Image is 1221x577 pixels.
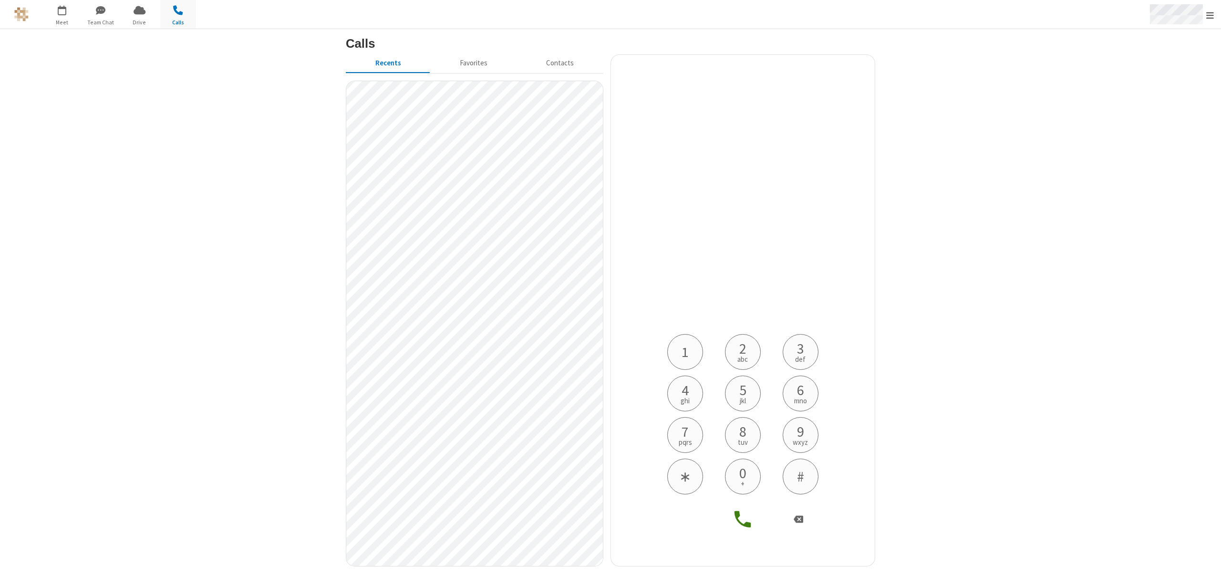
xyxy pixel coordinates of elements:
span: def [795,356,806,363]
span: Drive [122,18,157,27]
button: Contacts [517,54,603,73]
span: 6 [797,383,804,397]
span: 1 [682,345,689,359]
button: Favorites [430,54,517,73]
button: 0+ [725,459,761,494]
button: 5jkl [725,376,761,411]
span: 8 [739,424,746,439]
button: 7pqrs [667,417,703,453]
span: pqrs [679,439,692,446]
button: 1 [667,334,703,370]
span: Meet [44,18,80,27]
button: 3def [783,334,818,370]
span: 7 [682,424,689,439]
span: Team Chat [83,18,119,27]
button: 9wxyz [783,417,818,453]
img: iotum.​ucaas.​tech [14,7,29,21]
span: ∗ [679,469,691,483]
iframe: Chat [1197,552,1214,570]
span: # [797,469,804,483]
button: # [783,459,818,494]
button: 6mno [783,376,818,411]
span: + [741,480,745,487]
span: wxyz [793,439,808,446]
span: 4 [682,383,689,397]
button: 2abc [725,334,761,370]
button: ∗ [667,459,703,494]
span: 0 [739,466,746,480]
span: 2 [739,341,746,356]
h4: Phone number [660,303,827,334]
span: abc [737,356,748,363]
button: 8tuv [725,417,761,453]
span: mno [794,397,807,404]
span: ghi [681,397,690,404]
h3: Calls [346,37,875,50]
span: tuv [738,439,748,446]
button: 4ghi [667,376,703,411]
span: Calls [160,18,196,27]
span: jkl [740,397,746,404]
span: 5 [739,383,746,397]
span: 3 [797,341,804,356]
span: 9 [797,424,804,439]
button: Recents [346,54,430,73]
